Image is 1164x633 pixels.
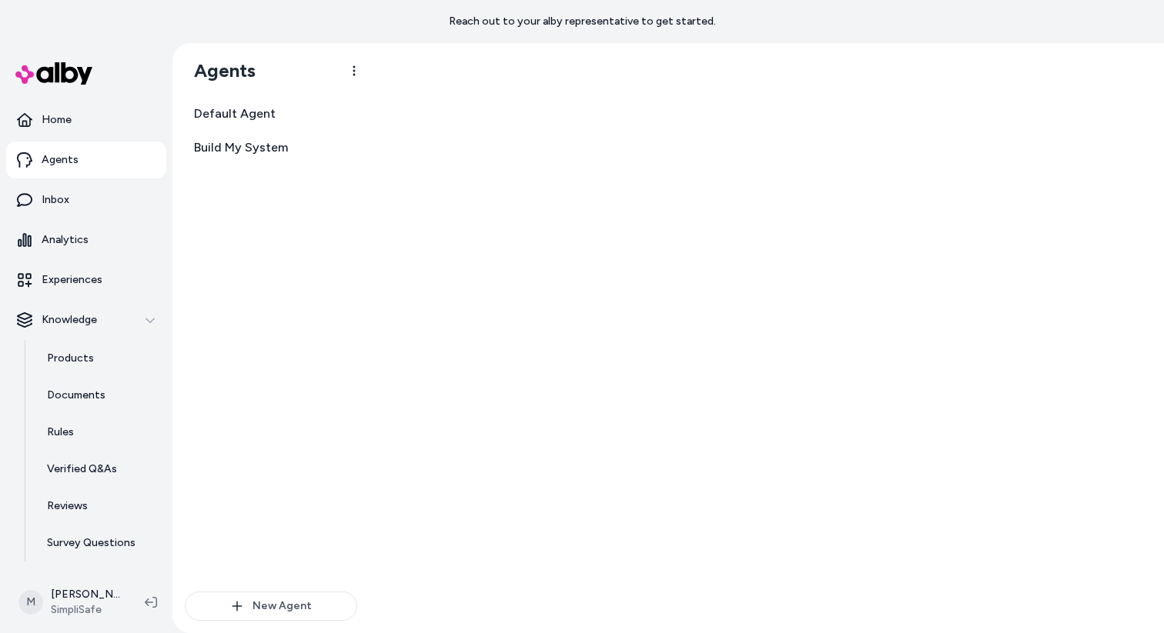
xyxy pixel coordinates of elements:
[32,340,166,377] a: Products
[32,525,166,561] a: Survey Questions
[32,414,166,451] a: Rules
[6,142,166,178] a: Agents
[18,590,43,615] span: M
[6,302,166,338] button: Knowledge
[42,272,102,288] p: Experiences
[47,461,117,477] p: Verified Q&As
[185,98,357,129] a: Default Agent
[6,222,166,258] a: Analytics
[42,312,97,328] p: Knowledge
[6,182,166,218] a: Inbox
[182,59,256,82] h1: Agents
[15,62,92,85] img: alby Logo
[32,377,166,414] a: Documents
[185,132,357,163] a: Build My System
[47,425,74,440] p: Rules
[42,232,89,248] p: Analytics
[47,351,94,366] p: Products
[185,591,357,621] button: New Agent
[42,112,72,128] p: Home
[42,192,69,208] p: Inbox
[6,102,166,138] a: Home
[47,535,135,551] p: Survey Questions
[194,138,288,157] span: Build My System
[9,578,132,627] button: M[PERSON_NAME]SimpliSafe
[32,488,166,525] a: Reviews
[47,498,88,514] p: Reviews
[449,14,716,29] p: Reach out to your alby representative to get started.
[42,152,79,168] p: Agents
[47,388,105,403] p: Documents
[51,602,120,618] span: SimpliSafe
[32,451,166,488] a: Verified Q&As
[194,105,276,123] span: Default Agent
[51,587,120,602] p: [PERSON_NAME]
[6,262,166,298] a: Experiences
